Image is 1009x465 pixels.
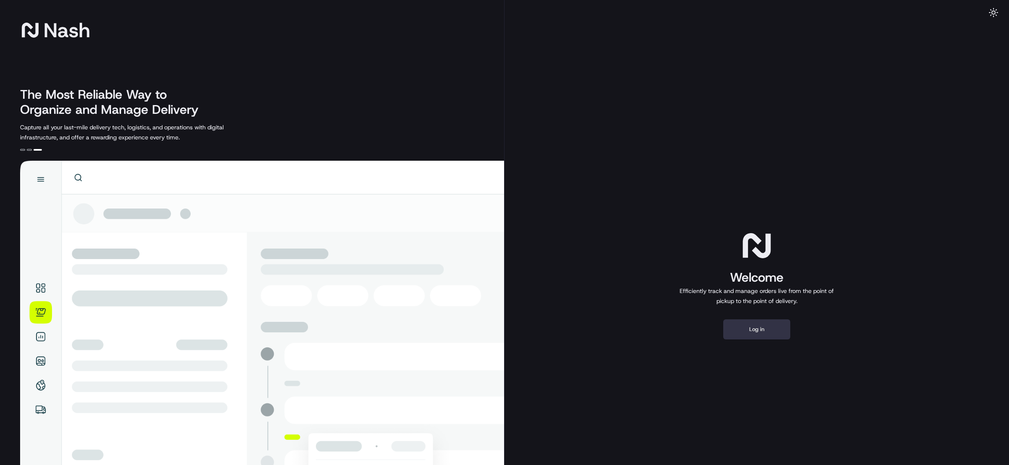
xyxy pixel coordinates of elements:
[723,319,790,339] button: Log in
[20,87,208,117] h2: The Most Reliable Way to Organize and Manage Delivery
[20,122,261,142] p: Capture all your last-mile delivery tech, logistics, and operations with digital infrastructure, ...
[676,269,837,286] h1: Welcome
[676,286,837,306] p: Efficiently track and manage orders live from the point of pickup to the point of delivery.
[44,22,90,39] span: Nash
